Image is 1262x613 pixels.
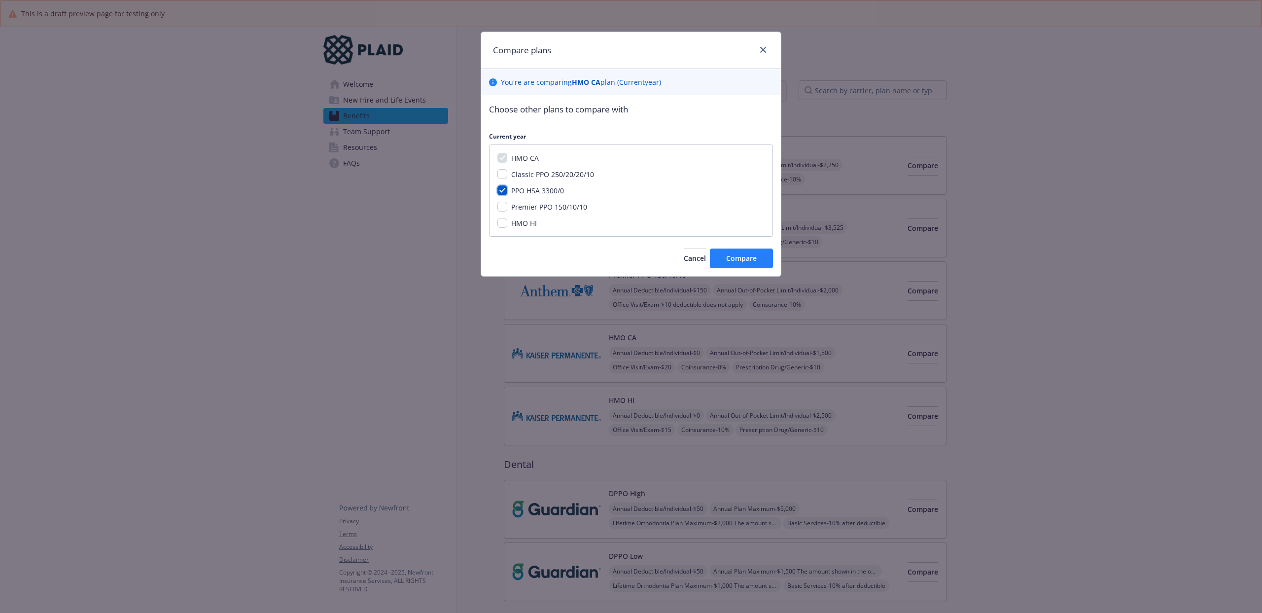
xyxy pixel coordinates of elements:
[489,132,773,141] p: Current year
[501,77,661,87] p: You ' re are comparing plan ( Current year)
[511,170,594,179] span: Classic PPO 250/20/20/10
[489,103,773,116] p: Choose other plans to compare with
[684,249,706,268] button: Cancel
[493,44,551,57] h1: Compare plans
[572,77,600,87] b: HMO CA
[511,218,537,228] span: HMO HI
[710,249,773,268] button: Compare
[511,202,587,212] span: Premier PPO 150/10/10
[726,253,757,263] span: Compare
[511,186,564,195] span: PPO HSA 3300/0
[757,44,769,56] a: close
[511,153,539,163] span: HMO CA
[684,253,706,263] span: Cancel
